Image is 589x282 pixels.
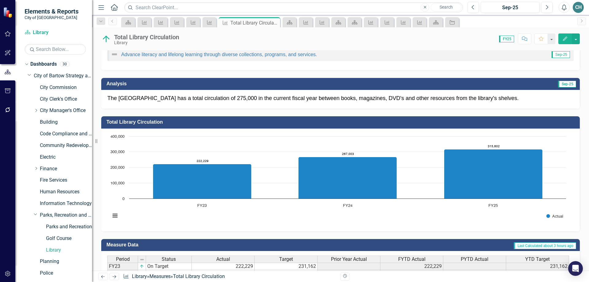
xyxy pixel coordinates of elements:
[40,177,92,184] a: Fire Services
[398,257,425,262] span: FYTD Actual
[107,270,138,277] td: FY24
[3,7,14,17] img: ClearPoint Strategy
[40,84,92,91] a: City Commission
[488,204,498,208] text: FY25
[40,258,92,265] a: Planning
[124,2,463,13] input: Search ClearPoint...
[380,270,443,277] td: 267,003
[255,270,318,277] td: 231,162
[488,145,500,148] text: 315,602
[60,62,70,67] div: 30
[101,34,111,44] img: On Target
[443,270,506,277] td: 222,229
[197,160,209,163] text: 222,229
[216,257,230,262] span: Actual
[107,95,574,102] p: The [GEOGRAPHIC_DATA] has a total circulation of 275,000 in the current fiscal year between books...
[46,247,92,254] a: Library
[546,214,563,218] button: Show Actual
[123,273,336,280] div: » »
[552,51,570,58] span: Sep-25
[146,270,192,277] td: On Target
[122,197,125,201] text: 0
[25,8,79,15] span: Elements & Reports
[506,263,569,270] td: 231,162
[192,263,255,270] td: 222,229
[107,263,138,270] td: FY23
[25,44,86,55] input: Search Below...
[173,273,225,279] div: Total Library Circulation
[481,2,540,13] button: Sep-25
[431,3,461,12] button: Search
[40,270,92,277] a: Police
[107,133,569,225] svg: Interactive chart
[121,52,317,57] a: Advance literacy and lifelong learning through diverse collections, programs, and services.
[40,119,92,126] a: Building
[34,72,92,79] a: City of Bartow Strategy and Performance Dashboard
[46,235,92,242] a: Golf Course
[343,204,352,208] text: FY24
[40,142,92,149] a: Community Redevelopment Agency
[140,257,144,262] img: 8DAGhfEEPCf229AAAAAElFTkSuQmCC
[111,51,118,58] img: Not Defined
[197,204,207,208] text: FY23
[483,4,537,11] div: Sep-25
[40,188,92,195] a: Human Resources
[440,5,453,10] span: Search
[149,273,171,279] a: Measures
[318,270,380,277] td: 222,229
[506,270,569,277] td: 231,162
[110,135,125,139] text: 400,000
[40,212,92,219] a: Parks, Recreation and Cultural Arts
[514,242,576,249] span: Last Calculated about 3 hours ago
[114,41,179,45] div: Library
[110,181,125,185] text: 100,000
[40,96,92,103] a: City Clerk's Office
[146,263,192,270] td: On Target
[106,81,351,87] h3: Analysis
[139,264,144,269] img: v3YYN6tj8cIIQQQgghhBBCF9k3ng1qE9ojsbYAAAAASUVORK5CYII=
[111,211,119,220] button: View chart menu, Chart
[46,223,92,230] a: Parks and Recreation
[558,81,576,87] span: Sep-25
[116,257,130,262] span: Period
[106,242,265,248] h3: Measure Data
[40,165,92,172] a: Finance
[40,130,92,137] a: Code Compliance and Neighborhood Services
[132,273,147,279] a: Library
[230,19,279,27] div: Total Library Circulation
[192,270,255,277] td: 267,003
[106,119,577,125] h3: Total Library Circulation
[40,200,92,207] a: Information Technology
[461,257,488,262] span: PYTD Actual
[298,157,397,199] path: FY24, 267,003. Actual.
[444,149,543,199] path: FY25, 315,602. Actual.
[25,15,79,20] small: City of [GEOGRAPHIC_DATA]
[110,150,125,154] text: 300,000
[525,257,550,262] span: YTD Target
[153,164,252,199] path: FY23, 222,229. Actual.
[380,263,443,270] td: 222,229
[107,133,574,225] div: Chart. Highcharts interactive chart.
[279,257,293,262] span: Target
[30,61,57,68] a: Dashboards
[162,257,176,262] span: Status
[499,36,514,42] span: FY25
[573,2,584,13] button: CH
[40,107,92,114] a: City Manager's Office
[568,261,583,276] div: Open Intercom Messenger
[331,257,367,262] span: Prior Year Actual
[110,166,125,170] text: 200,000
[342,153,354,156] text: 267,003
[114,34,179,41] div: Total Library Circulation
[255,263,318,270] td: 231,162
[25,29,86,36] a: Library
[40,154,92,161] a: Electric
